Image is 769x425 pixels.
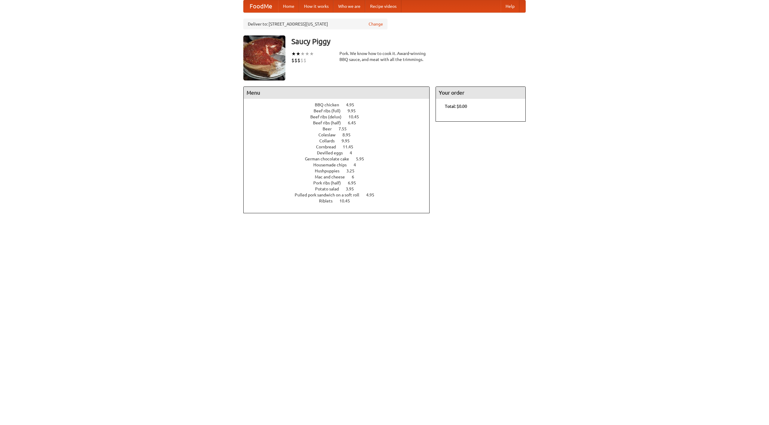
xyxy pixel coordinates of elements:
span: Hushpuppies [315,168,345,173]
a: Hushpuppies 3.25 [315,168,366,173]
li: ★ [291,50,296,57]
li: $ [300,57,303,64]
a: How it works [299,0,333,12]
div: Pork. We know how to cook it. Award-winning BBQ sauce, and meat with all the trimmings. [339,50,430,62]
li: ★ [296,50,300,57]
a: Beef ribs (delux) 10.45 [310,114,370,119]
span: Pork ribs (half) [313,181,347,185]
h4: Your order [436,87,525,99]
li: $ [297,57,300,64]
span: Devilled eggs [317,150,349,155]
b: Total: $0.00 [445,104,467,109]
li: ★ [300,50,305,57]
a: FoodMe [244,0,278,12]
a: Help [501,0,519,12]
li: $ [291,57,294,64]
span: 6 [352,175,360,179]
h3: Saucy Piggy [291,35,526,47]
span: 10.45 [348,114,365,119]
a: Recipe videos [365,0,401,12]
li: ★ [309,50,314,57]
span: 9.95 [342,138,356,143]
span: Cornbread [316,144,342,149]
li: $ [294,57,297,64]
span: Beer [323,126,338,131]
span: Pulled pork sandwich on a soft roll [295,193,365,197]
span: 11.45 [343,144,359,149]
span: German chocolate cake [305,156,355,161]
div: Deliver to: [STREET_ADDRESS][US_STATE] [243,19,388,29]
a: Beef ribs (full) 9.95 [314,108,367,113]
a: Cornbread 11.45 [316,144,364,149]
span: Beef ribs (delux) [310,114,348,119]
span: 5.95 [356,156,370,161]
li: ★ [305,50,309,57]
span: 4.95 [346,102,360,107]
a: Beef ribs (half) 6.45 [313,120,367,125]
a: Mac and cheese 6 [315,175,365,179]
span: 6.95 [348,181,362,185]
a: Who we are [333,0,365,12]
span: Potato salad [315,187,345,191]
span: BBQ chicken [315,102,345,107]
a: Housemade chips 4 [313,162,367,167]
span: 10.45 [339,199,356,203]
a: Beer 7.55 [323,126,358,131]
a: Home [278,0,299,12]
span: 4 [350,150,358,155]
a: BBQ chicken 4.95 [315,102,365,107]
span: Collards [319,138,341,143]
a: Pulled pork sandwich on a soft roll 4.95 [295,193,385,197]
span: Beef ribs (full) [314,108,347,113]
a: Devilled eggs 4 [317,150,363,155]
a: Riblets 10.45 [319,199,361,203]
span: Coleslaw [318,132,342,137]
h4: Menu [244,87,429,99]
span: 3.95 [346,187,360,191]
a: Potato salad 3.95 [315,187,365,191]
a: Change [369,21,383,27]
span: 3.25 [346,168,360,173]
a: Coleslaw 8.95 [318,132,362,137]
span: Beef ribs (half) [313,120,347,125]
li: $ [303,57,306,64]
span: 7.55 [339,126,353,131]
img: angular.jpg [243,35,285,80]
span: Riblets [319,199,339,203]
span: 9.95 [348,108,362,113]
a: Collards 9.95 [319,138,361,143]
a: German chocolate cake 5.95 [305,156,375,161]
span: 4 [354,162,362,167]
span: 4.95 [366,193,380,197]
span: 6.45 [348,120,362,125]
span: Housemade chips [313,162,353,167]
span: 8.95 [342,132,357,137]
a: Pork ribs (half) 6.95 [313,181,367,185]
span: Mac and cheese [315,175,351,179]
